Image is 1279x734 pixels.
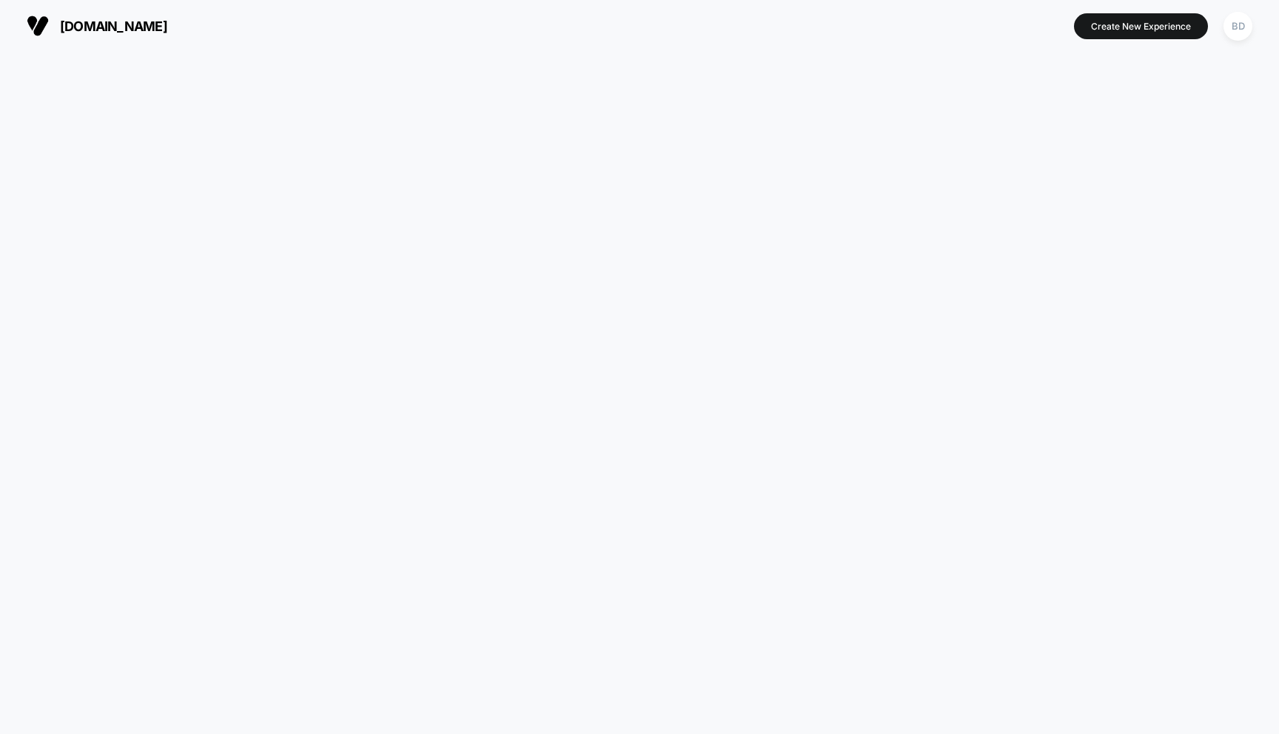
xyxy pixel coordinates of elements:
button: BD [1219,11,1257,41]
img: Visually logo [27,15,49,37]
div: BD [1223,12,1252,41]
button: [DOMAIN_NAME] [22,14,172,38]
button: Create New Experience [1074,13,1208,39]
span: [DOMAIN_NAME] [60,18,167,34]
